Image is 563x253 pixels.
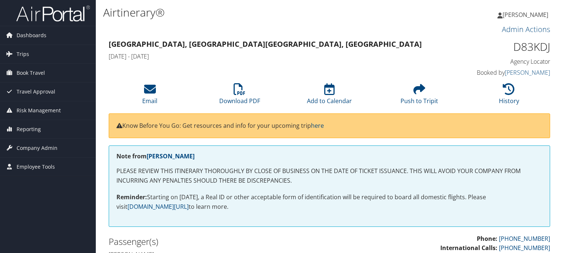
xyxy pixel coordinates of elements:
strong: Note from [116,152,195,160]
p: Starting on [DATE], a Real ID or other acceptable form of identification will be required to boar... [116,193,542,211]
a: History [499,87,519,105]
span: Reporting [17,120,41,138]
h4: Agency Locator [448,57,550,66]
span: Book Travel [17,64,45,82]
a: Email [142,87,157,105]
a: [PERSON_NAME] [497,4,556,26]
strong: [GEOGRAPHIC_DATA], [GEOGRAPHIC_DATA] [GEOGRAPHIC_DATA], [GEOGRAPHIC_DATA] [109,39,422,49]
a: here [311,122,324,130]
a: [PHONE_NUMBER] [499,244,550,252]
span: Company Admin [17,139,57,157]
strong: International Calls: [440,244,497,252]
strong: Reminder: [116,193,147,201]
p: PLEASE REVIEW THIS ITINERARY THOROUGHLY BY CLOSE OF BUSINESS ON THE DATE OF TICKET ISSUANCE. THIS... [116,166,542,185]
h1: Airtinerary® [103,5,405,20]
a: Download PDF [219,87,260,105]
h2: Passenger(s) [109,235,324,248]
a: Add to Calendar [307,87,352,105]
strong: Phone: [477,235,497,243]
a: Admin Actions [502,24,550,34]
span: Employee Tools [17,158,55,176]
a: [PHONE_NUMBER] [499,235,550,243]
h1: D83KDJ [448,39,550,55]
a: [PERSON_NAME] [147,152,195,160]
a: [DOMAIN_NAME][URL] [127,203,189,211]
span: [PERSON_NAME] [503,11,548,19]
span: Trips [17,45,29,63]
a: [PERSON_NAME] [505,68,550,77]
span: Dashboards [17,26,46,45]
img: airportal-logo.png [16,5,90,22]
span: Travel Approval [17,82,55,101]
h4: Booked by [448,68,550,77]
a: Push to Tripit [401,87,438,105]
h4: [DATE] - [DATE] [109,52,437,60]
span: Risk Management [17,101,61,120]
p: Know Before You Go: Get resources and info for your upcoming trip [116,121,542,131]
